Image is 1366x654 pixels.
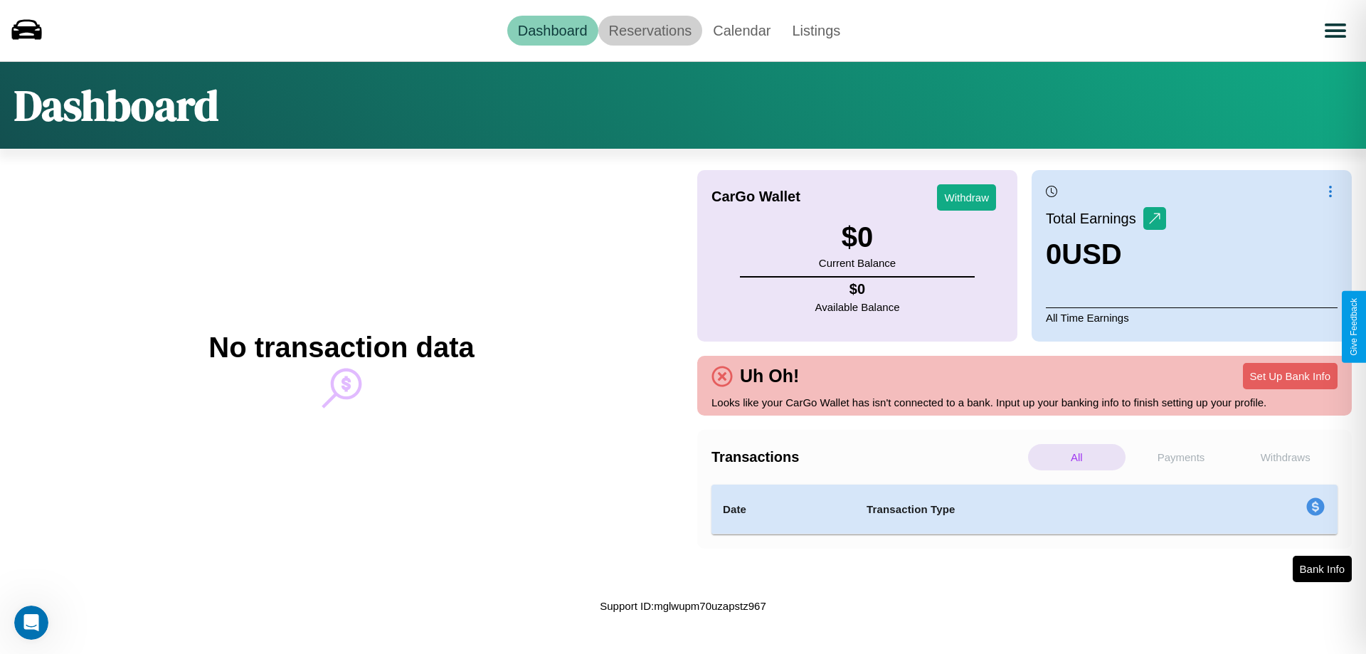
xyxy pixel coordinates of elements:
a: Reservations [598,16,703,46]
h4: Date [723,501,844,518]
div: Give Feedback [1349,298,1359,356]
a: Dashboard [507,16,598,46]
h4: Transactions [711,449,1024,465]
p: Payments [1133,444,1230,470]
h1: Dashboard [14,76,218,135]
button: Bank Info [1293,556,1352,582]
h4: $ 0 [815,281,900,297]
h4: Transaction Type [867,501,1190,518]
p: Total Earnings [1046,206,1143,231]
h4: Uh Oh! [733,366,806,386]
p: Support ID: mglwupm70uzapstz967 [600,596,766,616]
p: Looks like your CarGo Wallet has isn't connected to a bank. Input up your banking info to finish ... [711,393,1338,412]
button: Set Up Bank Info [1243,363,1338,389]
h3: 0 USD [1046,238,1166,270]
h3: $ 0 [819,221,896,253]
p: Available Balance [815,297,900,317]
a: Listings [781,16,851,46]
a: Calendar [702,16,781,46]
table: simple table [711,485,1338,534]
iframe: Intercom live chat [14,606,48,640]
h4: CarGo Wallet [711,189,800,205]
button: Withdraw [937,184,996,211]
p: Current Balance [819,253,896,273]
p: All [1028,444,1126,470]
p: Withdraws [1237,444,1334,470]
p: All Time Earnings [1046,307,1338,327]
h2: No transaction data [208,332,474,364]
button: Open menu [1315,11,1355,51]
